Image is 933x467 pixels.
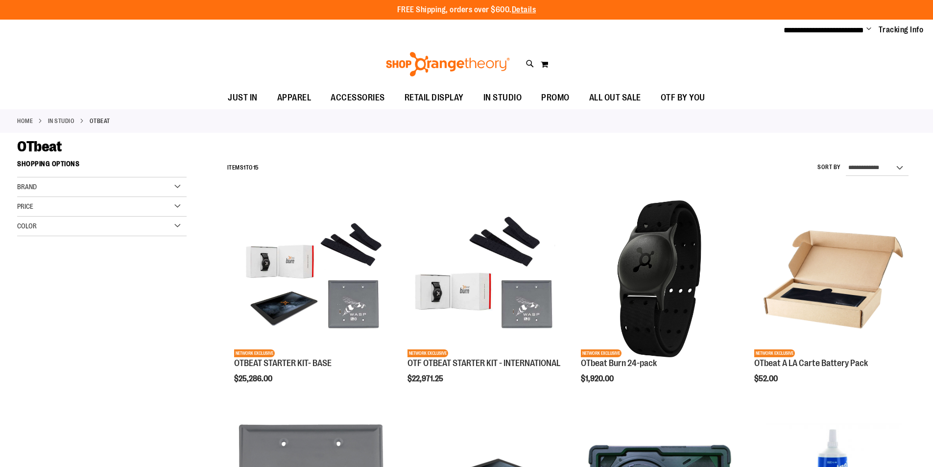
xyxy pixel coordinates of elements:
[817,163,841,172] label: Sort By
[234,349,275,357] span: NETWORK EXCLUSIVE
[48,117,75,125] a: IN STUDIO
[407,349,448,357] span: NETWORK EXCLUSIVE
[277,87,311,109] span: APPAREL
[90,117,110,125] strong: OTbeat
[17,155,187,177] strong: Shopping Options
[866,25,871,35] button: Account menu
[243,164,246,171] span: 1
[228,87,258,109] span: JUST IN
[253,164,259,171] span: 15
[227,160,259,175] h2: Items to
[749,196,916,408] div: product
[589,87,641,109] span: ALL OUT SALE
[229,196,396,408] div: product
[17,202,33,210] span: Price
[17,222,37,230] span: Color
[384,52,511,76] img: Shop Orangetheory
[407,358,560,368] a: OTF OTBEAT STARTER KIT - INTERNATIONAL
[581,200,738,359] a: OTbeat Burn 24-packNETWORK EXCLUSIVE
[17,138,61,155] span: OTbeat
[576,196,742,408] div: product
[331,87,385,109] span: ACCESSORIES
[234,200,391,357] img: OTBEAT STARTER KIT- BASE
[407,200,564,359] a: OTF OTBEAT STARTER KIT - INTERNATIONALNETWORK EXCLUSIVE
[754,349,795,357] span: NETWORK EXCLUSIVE
[17,117,33,125] a: Home
[661,87,705,109] span: OTF BY YOU
[234,374,274,383] span: $25,286.00
[581,200,738,357] img: OTbeat Burn 24-pack
[405,87,464,109] span: RETAIL DISPLAY
[234,358,332,368] a: OTBEAT STARTER KIT- BASE
[581,374,615,383] span: $1,920.00
[407,200,564,357] img: OTF OTBEAT STARTER KIT - INTERNATIONAL
[754,200,911,357] img: Product image for OTbeat A LA Carte Battery Pack
[17,183,37,191] span: Brand
[879,25,924,35] a: Tracking Info
[754,374,779,383] span: $52.00
[541,87,570,109] span: PROMO
[234,200,391,359] a: OTBEAT STARTER KIT- BASENETWORK EXCLUSIVE
[581,349,622,357] span: NETWORK EXCLUSIVE
[581,358,657,368] a: OTbeat Burn 24-pack
[483,87,522,109] span: IN STUDIO
[397,4,536,16] p: FREE Shipping, orders over $600.
[403,196,569,408] div: product
[407,374,445,383] span: $22,971.25
[512,5,536,14] a: Details
[754,358,868,368] a: OTbeat A LA Carte Battery Pack
[754,200,911,359] a: Product image for OTbeat A LA Carte Battery PackNETWORK EXCLUSIVE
